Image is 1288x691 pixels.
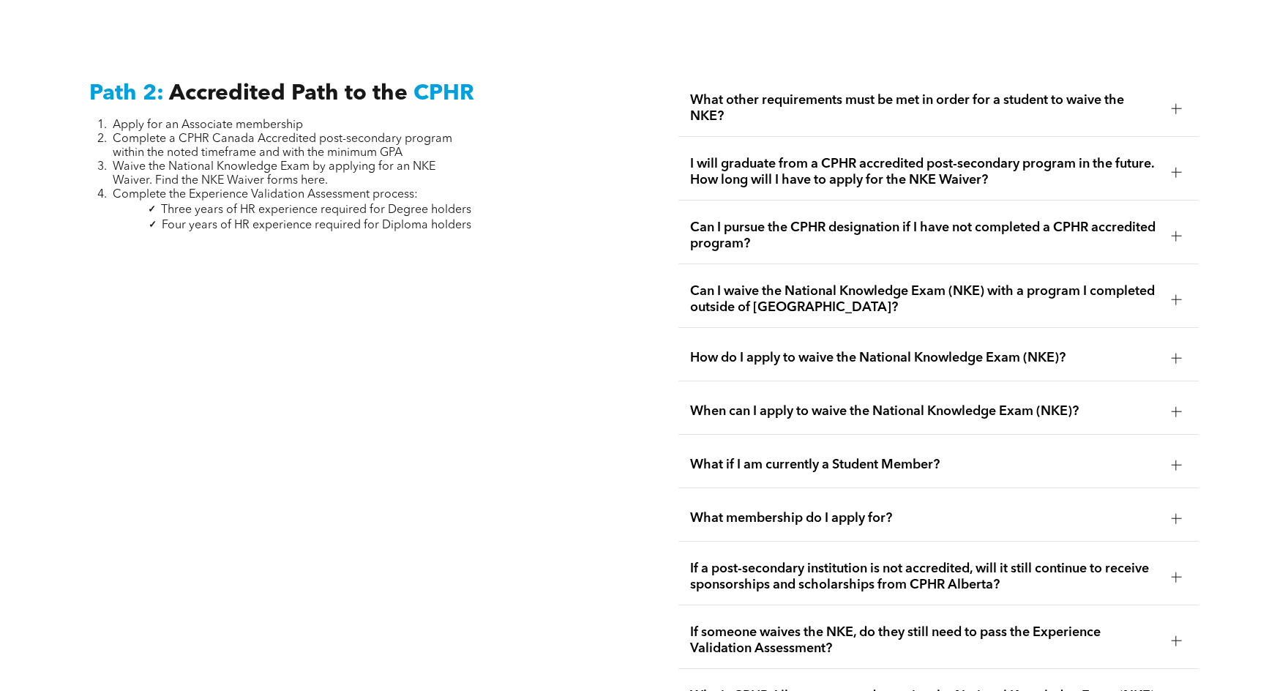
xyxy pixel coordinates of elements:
span: Path 2: [89,83,164,105]
span: I will graduate from a CPHR accredited post-secondary program in the future. How long will I have... [690,156,1159,188]
span: Can I pursue the CPHR designation if I have not completed a CPHR accredited program? [690,220,1159,252]
span: CPHR [413,83,474,105]
span: If someone waives the NKE, do they still need to pass the Experience Validation Assessment? [690,624,1159,657]
span: Three years of HR experience required for Degree holders [161,204,471,216]
span: Complete the Experience Validation Assessment process: [113,189,418,201]
span: What membership do I apply for? [690,510,1159,526]
span: How do I apply to waive the National Knowledge Exam (NKE)? [690,350,1159,366]
span: Can I waive the National Knowledge Exam (NKE) with a program I completed outside of [GEOGRAPHIC_D... [690,283,1159,315]
span: What if I am currently a Student Member? [690,457,1159,473]
span: If a post-secondary institution is not accredited, will it still continue to receive sponsorships... [690,561,1159,593]
span: Accredited Path to the [169,83,408,105]
span: When can I apply to waive the National Knowledge Exam (NKE)? [690,403,1159,419]
span: Waive the National Knowledge Exam by applying for an NKE Waiver. Find the NKE Waiver forms here. [113,161,435,187]
span: Complete a CPHR Canada Accredited post-secondary program within the noted timeframe and with the ... [113,133,452,159]
span: What other requirements must be met in order for a student to waive the NKE? [690,92,1159,124]
span: Four years of HR experience required for Diploma holders [162,220,471,231]
span: Apply for an Associate membership [113,119,303,131]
